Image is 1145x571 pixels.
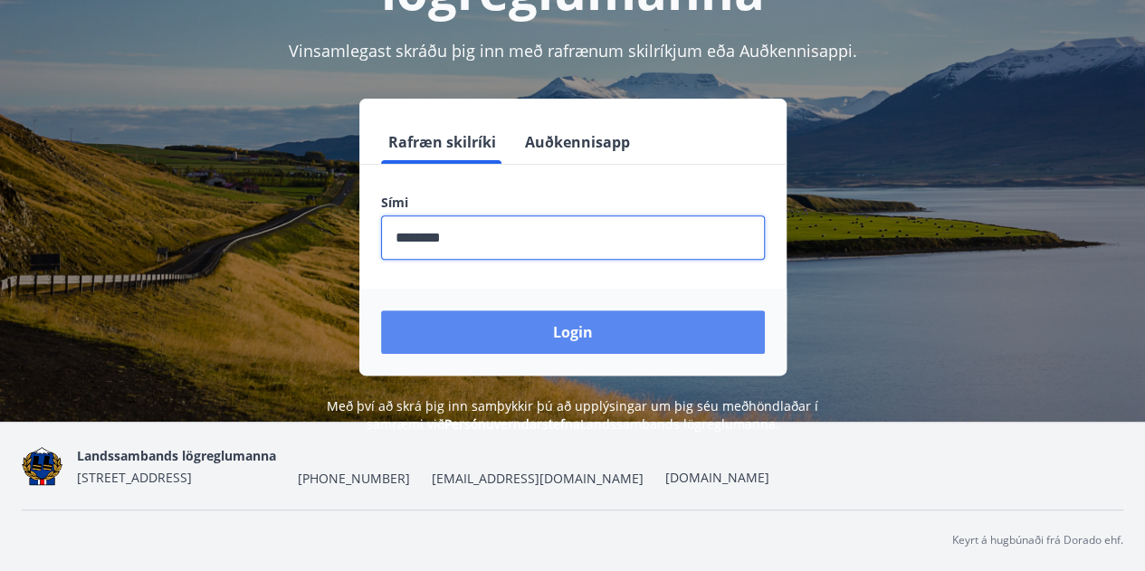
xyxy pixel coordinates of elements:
img: 1cqKbADZNYZ4wXUG0EC2JmCwhQh0Y6EN22Kw4FTY.png [22,447,62,486]
p: Keyrt á hugbúnaði frá Dorado ehf. [952,532,1123,548]
label: Sími [381,194,765,212]
a: Persónuverndarstefna [444,415,580,433]
a: [DOMAIN_NAME] [665,469,769,486]
span: [EMAIL_ADDRESS][DOMAIN_NAME] [432,470,644,488]
span: Landssambands lögreglumanna [77,447,276,464]
span: [STREET_ADDRESS] [77,469,192,486]
button: Rafræn skilríki [381,120,503,164]
span: Vinsamlegast skráðu þig inn með rafrænum skilríkjum eða Auðkennisappi. [289,40,857,62]
button: Auðkennisapp [518,120,637,164]
span: [PHONE_NUMBER] [298,470,410,488]
span: Með því að skrá þig inn samþykkir þú að upplýsingar um þig séu meðhöndlaðar í samræmi við Landssa... [327,397,818,433]
button: Login [381,310,765,354]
